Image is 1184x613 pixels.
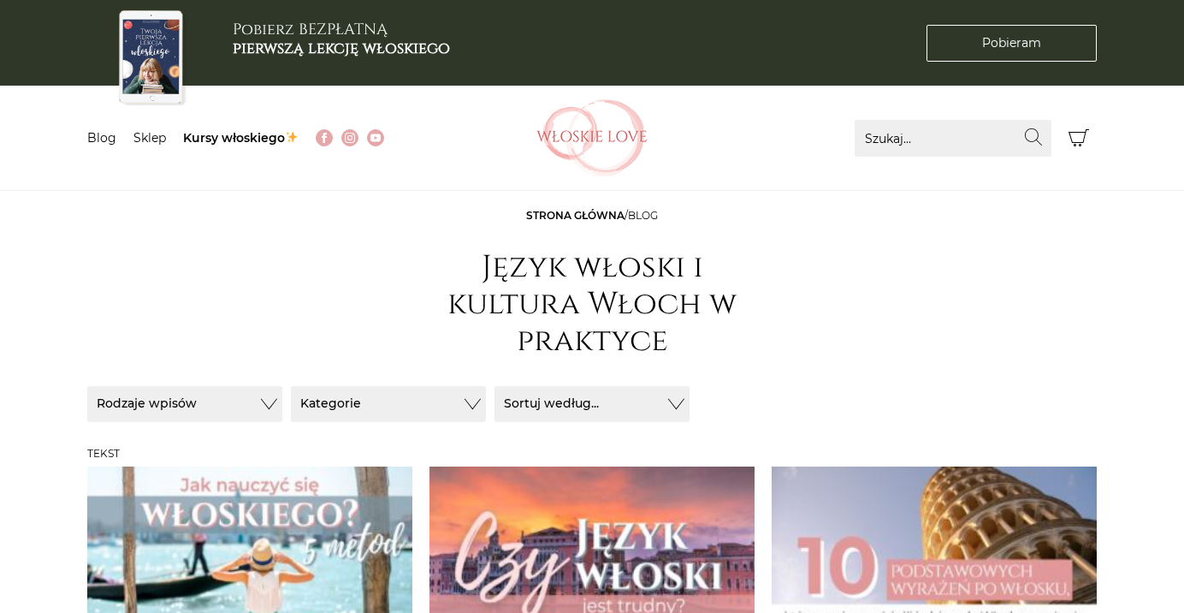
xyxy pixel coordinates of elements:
button: Kategorie [291,386,486,422]
h3: Tekst [87,448,1097,460]
img: Włoskielove [536,99,648,176]
img: ✨ [286,131,298,143]
a: Sklep [133,130,166,146]
button: Rodzaje wpisów [87,386,282,422]
a: Pobieram [926,25,1097,62]
h3: Pobierz BEZPŁATNĄ [233,21,450,57]
a: Kursy włoskiego [183,130,299,146]
span: / [526,209,658,222]
a: Strona główna [526,209,625,222]
span: Pobieram [982,34,1041,52]
h1: Język włoski i kultura Włoch w praktyce [421,249,763,360]
button: Koszyk [1060,120,1097,157]
b: pierwszą lekcję włoskiego [233,38,450,59]
a: Blog [87,130,116,146]
input: Szukaj... [855,120,1051,157]
button: Sortuj według... [494,386,690,422]
span: Blog [628,209,658,222]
